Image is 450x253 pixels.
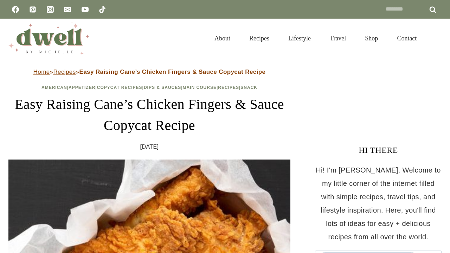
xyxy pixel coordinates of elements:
[26,2,40,17] a: Pinterest
[205,26,240,51] a: About
[315,163,442,244] p: Hi! I'm [PERSON_NAME]. Welcome to my little corner of the internet filled with simple recipes, tr...
[240,26,279,51] a: Recipes
[355,26,387,51] a: Shop
[8,2,22,17] a: Facebook
[430,32,442,44] button: View Search Form
[8,22,89,54] img: DWELL by michelle
[53,69,76,75] a: Recipes
[279,26,320,51] a: Lifestyle
[33,69,266,75] span: » »
[315,144,442,156] h3: HI THERE
[183,85,217,90] a: Main Course
[144,85,181,90] a: Dips & Sauces
[320,26,355,51] a: Travel
[218,85,239,90] a: Recipes
[95,2,109,17] a: TikTok
[43,2,57,17] a: Instagram
[97,85,142,90] a: Copycat Recipes
[387,26,426,51] a: Contact
[41,85,67,90] a: American
[78,2,92,17] a: YouTube
[60,2,75,17] a: Email
[205,26,426,51] nav: Primary Navigation
[79,69,265,75] strong: Easy Raising Cane’s Chicken Fingers & Sauce Copycat Recipe
[240,85,257,90] a: Snack
[69,85,95,90] a: Appetizer
[33,69,50,75] a: Home
[41,85,257,90] span: | | | | | |
[140,142,159,152] time: [DATE]
[8,94,290,136] h1: Easy Raising Cane’s Chicken Fingers & Sauce Copycat Recipe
